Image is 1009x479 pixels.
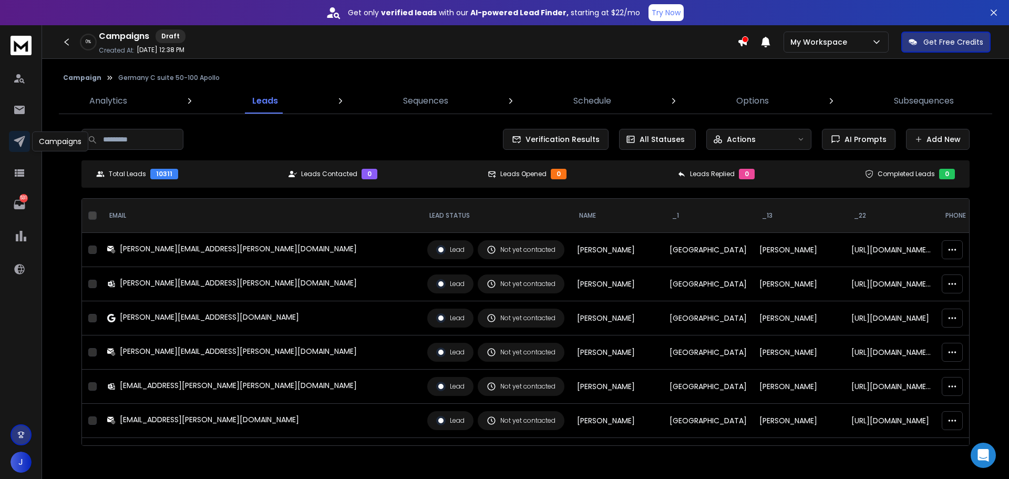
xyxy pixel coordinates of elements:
[730,88,775,114] a: Options
[571,267,663,301] td: [PERSON_NAME]
[923,37,983,47] p: Get Free Credits
[397,88,455,114] a: Sequences
[663,438,753,472] td: [GEOGRAPHIC_DATA]
[888,88,960,114] a: Subsequences
[845,233,937,267] td: [URL][DOMAIN_NAME][PERSON_NAME]
[663,233,753,267] td: [GEOGRAPHIC_DATA]
[101,199,421,233] th: EMAIL
[120,278,357,288] div: [PERSON_NAME][EMAIL_ADDRESS][PERSON_NAME][DOMAIN_NAME]
[939,169,955,179] div: 0
[487,245,555,254] div: Not yet contacted
[63,74,101,82] button: Campaign
[845,301,937,335] td: [URL][DOMAIN_NAME]
[487,382,555,391] div: Not yet contacted
[652,7,681,18] p: Try Now
[906,129,970,150] button: Add New
[845,335,937,370] td: [URL][DOMAIN_NAME][PERSON_NAME]
[648,4,684,21] button: Try Now
[790,37,851,47] p: My Workspace
[436,416,465,425] div: Lead
[503,129,609,150] button: Verification Results
[500,170,547,178] p: Leads Opened
[120,243,357,254] div: [PERSON_NAME][EMAIL_ADDRESS][PERSON_NAME][DOMAIN_NAME]
[571,370,663,404] td: [PERSON_NAME]
[571,199,663,233] th: NAME
[640,134,685,145] p: All Statuses
[32,131,88,151] div: Campaigns
[120,380,357,391] div: [EMAIL_ADDRESS][PERSON_NAME][PERSON_NAME][DOMAIN_NAME]
[571,233,663,267] td: [PERSON_NAME]
[487,348,555,357] div: Not yet contacted
[118,74,220,82] p: Germany C suite 50-100 Apollo
[11,36,32,55] img: logo
[120,414,299,425] div: [EMAIL_ADDRESS][PERSON_NAME][DOMAIN_NAME]
[109,170,146,178] p: Total Leads
[845,404,937,438] td: [URL][DOMAIN_NAME]
[571,438,663,472] td: [PERSON_NAME]
[753,335,845,370] td: [PERSON_NAME]
[663,199,753,233] th: _1
[845,267,937,301] td: [URL][DOMAIN_NAME][PERSON_NAME]
[521,134,600,145] span: Verification Results
[753,370,845,404] td: [PERSON_NAME]
[301,170,357,178] p: Leads Contacted
[487,313,555,323] div: Not yet contacted
[901,32,991,53] button: Get Free Credits
[571,404,663,438] td: [PERSON_NAME]
[137,46,184,54] p: [DATE] 12:38 PM
[470,7,569,18] strong: AI-powered Lead Finder,
[156,29,186,43] div: Draft
[840,134,887,145] span: AI Prompts
[894,95,954,107] p: Subsequences
[99,30,149,43] h1: Campaigns
[9,194,30,215] a: 531
[753,233,845,267] td: [PERSON_NAME]
[845,370,937,404] td: [URL][DOMAIN_NAME][PERSON_NAME]
[487,279,555,289] div: Not yet contacted
[753,267,845,301] td: [PERSON_NAME]
[150,169,178,179] div: 10311
[663,404,753,438] td: [GEOGRAPHIC_DATA]
[421,199,571,233] th: LEAD STATUS
[436,245,465,254] div: Lead
[753,438,845,472] td: [PERSON_NAME]
[436,313,465,323] div: Lead
[89,95,127,107] p: Analytics
[567,88,617,114] a: Schedule
[403,95,448,107] p: Sequences
[19,194,28,202] p: 531
[83,88,133,114] a: Analytics
[753,199,845,233] th: _13
[736,95,769,107] p: Options
[11,452,32,473] button: J
[571,335,663,370] td: [PERSON_NAME]
[436,348,465,357] div: Lead
[86,39,91,45] p: 0 %
[99,46,135,55] p: Created At:
[753,301,845,335] td: [PERSON_NAME]
[739,169,755,179] div: 0
[573,95,611,107] p: Schedule
[845,199,937,233] th: _22
[362,169,377,179] div: 0
[690,170,735,178] p: Leads Replied
[753,404,845,438] td: [PERSON_NAME]
[663,335,753,370] td: [GEOGRAPHIC_DATA]
[436,382,465,391] div: Lead
[878,170,935,178] p: Completed Leads
[571,301,663,335] td: [PERSON_NAME]
[252,95,278,107] p: Leads
[845,438,937,472] td: [URL][DOMAIN_NAME]
[971,443,996,468] div: Open Intercom Messenger
[822,129,895,150] button: AI Prompts
[663,370,753,404] td: [GEOGRAPHIC_DATA]
[246,88,284,114] a: Leads
[436,279,465,289] div: Lead
[381,7,437,18] strong: verified leads
[348,7,640,18] p: Get only with our starting at $22/mo
[551,169,567,179] div: 0
[663,267,753,301] td: [GEOGRAPHIC_DATA]
[727,134,756,145] p: Actions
